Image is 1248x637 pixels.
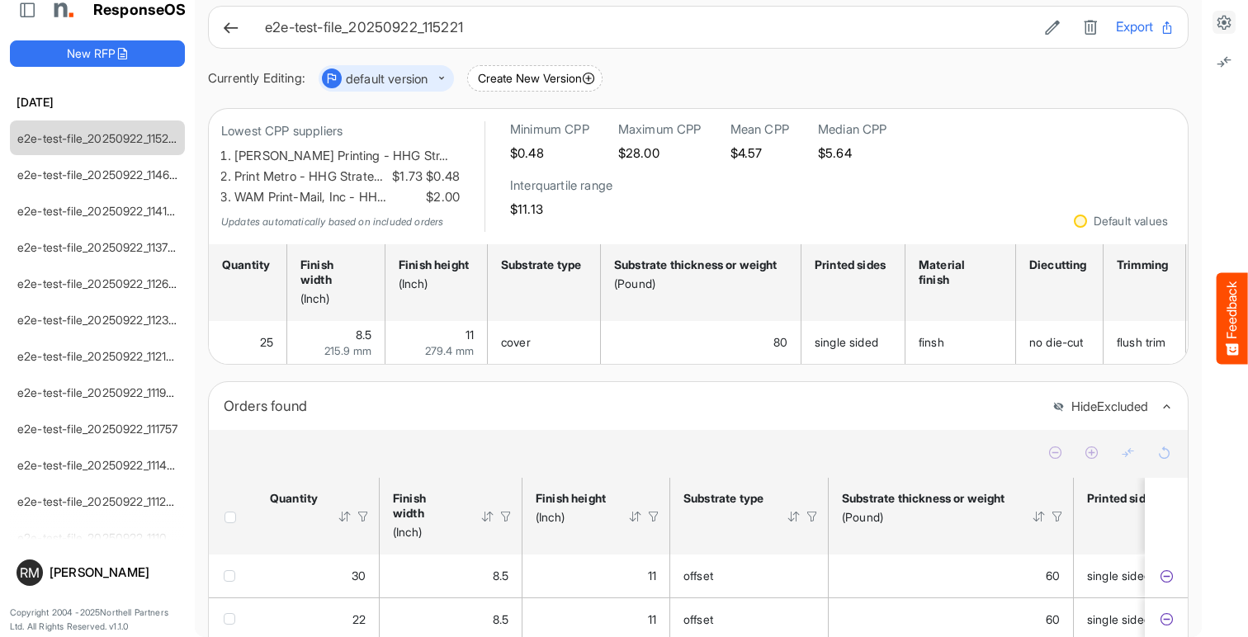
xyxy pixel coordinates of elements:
div: Trimming [1117,257,1167,272]
span: single sided [1087,569,1151,583]
span: 30 [352,569,366,583]
div: Printed sides [815,257,886,272]
span: cover [501,335,531,349]
h1: ResponseOS [93,2,187,19]
div: [PERSON_NAME] [50,566,178,578]
div: Material finish [919,257,997,287]
span: 8.5 [356,328,371,342]
span: offset [683,612,713,626]
div: Finish height [536,491,607,506]
span: 25 [260,335,273,349]
button: New RFP [10,40,185,67]
span: 11 [648,612,656,626]
div: Filter Icon [646,509,661,524]
button: Create New Version [467,65,603,92]
td: 25 is template cell Column Header httpsnorthellcomontologiesmapping-rulesorderhasquantity [209,321,287,364]
div: Filter Icon [499,509,513,524]
a: e2e-test-file_20250922_114138 [17,204,181,218]
a: e2e-test-file_20250922_112320 [17,313,183,327]
h5: $0.48 [510,146,589,160]
a: e2e-test-file_20250922_115221 [17,131,180,145]
div: (Inch) [536,510,607,525]
div: Quantity [222,257,268,272]
span: single sided [815,335,878,349]
td: offset is template cell Column Header httpsnorthellcomontologiesmapping-rulesmaterialhassubstrate... [670,554,829,597]
h5: $28.00 [618,146,702,160]
div: Substrate thickness or weight [614,257,782,272]
li: Print Metro - HHG Strate… [234,167,460,187]
h6: Mean CPP [730,121,789,138]
p: Copyright 2004 - 2025 Northell Partners Ltd. All Rights Reserved. v 1.1.0 [10,606,185,635]
h6: Maximum CPP [618,121,702,138]
a: e2e-test-file_20250922_111247 [17,494,180,508]
span: $0.48 [423,167,460,187]
span: no die-cut [1029,335,1084,349]
div: Filter Icon [356,509,371,524]
button: Delete [1078,17,1103,38]
h6: Minimum CPP [510,121,589,138]
td: 60 is template cell Column Header httpsnorthellcomontologiesmapping-rulesmaterialhasmaterialthick... [829,554,1074,597]
div: Filter Icon [805,509,820,524]
td: flush trim is template cell Column Header httpsnorthellcomontologiesmapping-rulesmanufacturinghas... [1104,321,1186,364]
div: Default values [1094,215,1168,227]
span: single sided [1087,612,1151,626]
span: 60 [1046,612,1060,626]
div: (Inch) [393,525,459,540]
a: e2e-test-file_20250922_111455 [17,458,181,472]
em: Updates automatically based on included orders [221,215,443,228]
h5: $5.64 [818,146,887,160]
div: (Pound) [842,510,1010,525]
button: Edit [1040,17,1065,38]
td: no die-cut is template cell Column Header httpsnorthellcomontologiesmapping-rulesmanufacturinghas... [1016,321,1104,364]
div: Quantity [270,491,316,506]
p: Lowest CPP suppliers [221,121,460,142]
div: Substrate type [683,491,765,506]
span: 11 [466,328,474,342]
span: 279.4 mm [425,344,474,357]
span: 60 [1046,569,1060,583]
div: (Pound) [614,276,782,291]
span: RM [20,566,40,579]
span: 8.5 [493,569,508,583]
div: Substrate type [501,257,582,272]
h6: Interquartile range [510,177,612,194]
h5: $11.13 [510,202,612,216]
span: 8.5 [493,612,508,626]
span: $1.73 [389,167,423,187]
div: Orders found [224,394,1040,418]
td: 24597a95-d2ce-42e5-b446-8b62f6c7c3a2 is template cell Column Header [1145,554,1191,597]
h6: [DATE] [10,93,185,111]
button: Exclude [1158,568,1175,584]
td: checkbox [209,554,257,597]
span: 215.9 mm [324,344,371,357]
div: Printed sides [1087,491,1159,506]
li: WAM Print-Mail, Inc - HH… [234,187,460,208]
a: e2e-test-file_20250922_112643 [17,276,183,290]
h5: $4.57 [730,146,789,160]
div: Filter Icon [1050,509,1065,524]
div: (Inch) [399,276,469,291]
a: e2e-test-file_20250922_112147 [17,349,180,363]
div: Currently Editing: [208,68,305,89]
a: e2e-test-file_20250922_114626 [17,168,183,182]
div: Finish height [399,257,469,272]
button: Exclude [1158,611,1175,628]
div: Diecutting [1029,257,1085,272]
span: 22 [352,612,366,626]
td: finsh is template cell Column Header httpsnorthellcomontologiesmapping-rulesmanufacturinghassubst... [905,321,1016,364]
div: Finish width [393,491,459,521]
span: offset [683,569,713,583]
td: cover is template cell Column Header httpsnorthellcomontologiesmapping-rulesmaterialhassubstratem... [488,321,601,364]
span: $2.00 [423,187,460,208]
td: 11 is template cell Column Header httpsnorthellcomontologiesmapping-rulesmeasurementhasfinishsize... [522,554,670,597]
span: flush trim [1117,335,1166,349]
li: [PERSON_NAME] Printing - HHG Str… [234,146,460,167]
td: 30 is template cell Column Header httpsnorthellcomontologiesmapping-rulesorderhasquantity [257,554,380,597]
span: 80 [773,335,787,349]
td: 8.5 is template cell Column Header httpsnorthellcomontologiesmapping-rulesmeasurementhasfinishsiz... [380,554,522,597]
td: single sided is template cell Column Header httpsnorthellcomontologiesmapping-rulesmanufacturingh... [801,321,905,364]
a: e2e-test-file_20250922_111757 [17,422,178,436]
h6: Median CPP [818,121,887,138]
button: Feedback [1217,273,1248,365]
div: Substrate thickness or weight [842,491,1010,506]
